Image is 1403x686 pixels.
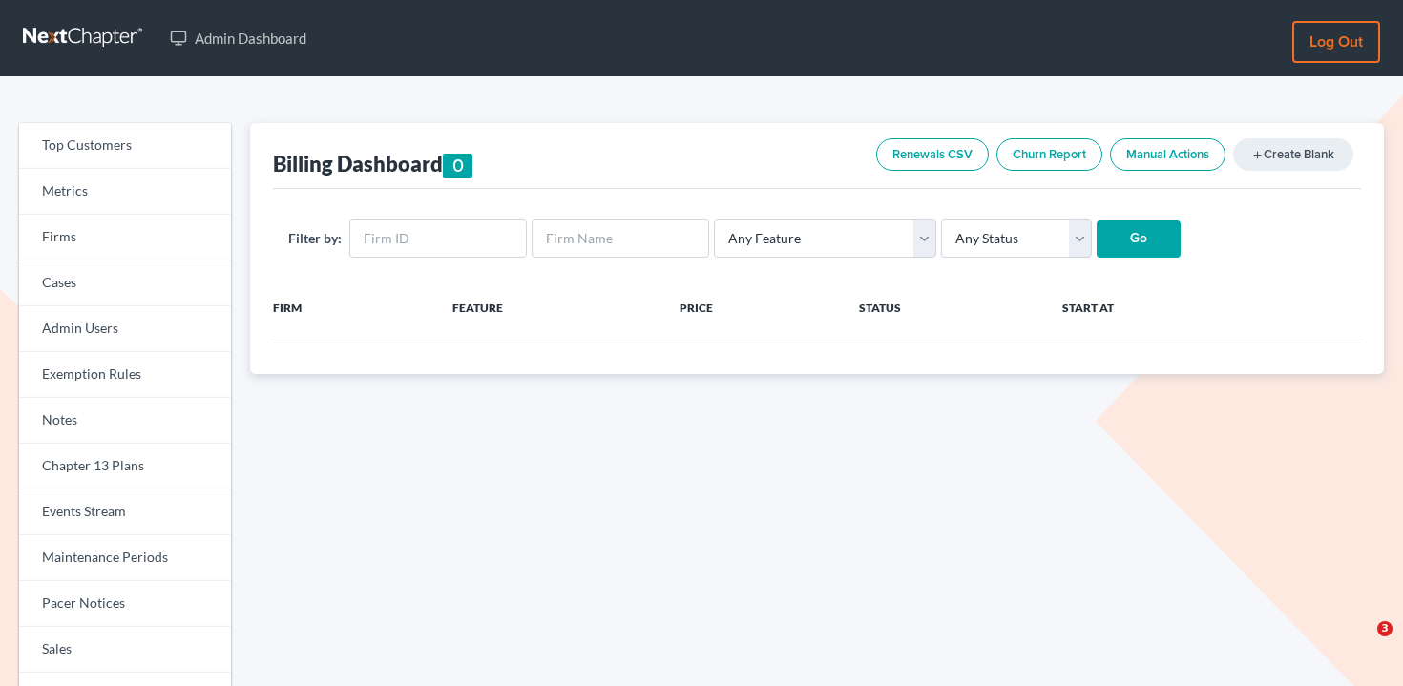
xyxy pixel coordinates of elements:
[349,219,527,258] input: Firm ID
[532,219,709,258] input: Firm Name
[844,289,1047,327] th: Status
[288,228,342,248] label: Filter by:
[1292,21,1380,63] a: Log out
[273,150,473,178] div: Billing Dashboard
[19,306,231,352] a: Admin Users
[250,289,437,327] th: Firm
[437,289,664,327] th: Feature
[1233,138,1353,171] a: addCreate Blank
[19,444,231,489] a: Chapter 13 Plans
[1047,289,1277,327] th: Start At
[19,169,231,215] a: Metrics
[19,581,231,627] a: Pacer Notices
[1377,621,1393,636] span: 3
[19,627,231,673] a: Sales
[19,352,231,398] a: Exemption Rules
[160,21,316,55] a: Admin Dashboard
[19,398,231,444] a: Notes
[19,260,231,306] a: Cases
[19,123,231,169] a: Top Customers
[19,489,231,535] a: Events Stream
[1338,621,1384,667] iframe: Intercom live chat
[1097,220,1181,259] input: Go
[664,289,844,327] th: Price
[1251,149,1264,161] i: add
[876,138,989,171] a: Renewals CSV
[996,138,1102,171] a: Churn Report
[443,154,473,178] div: 0
[19,215,231,260] a: Firms
[1110,138,1225,171] a: Manual Actions
[19,535,231,581] a: Maintenance Periods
